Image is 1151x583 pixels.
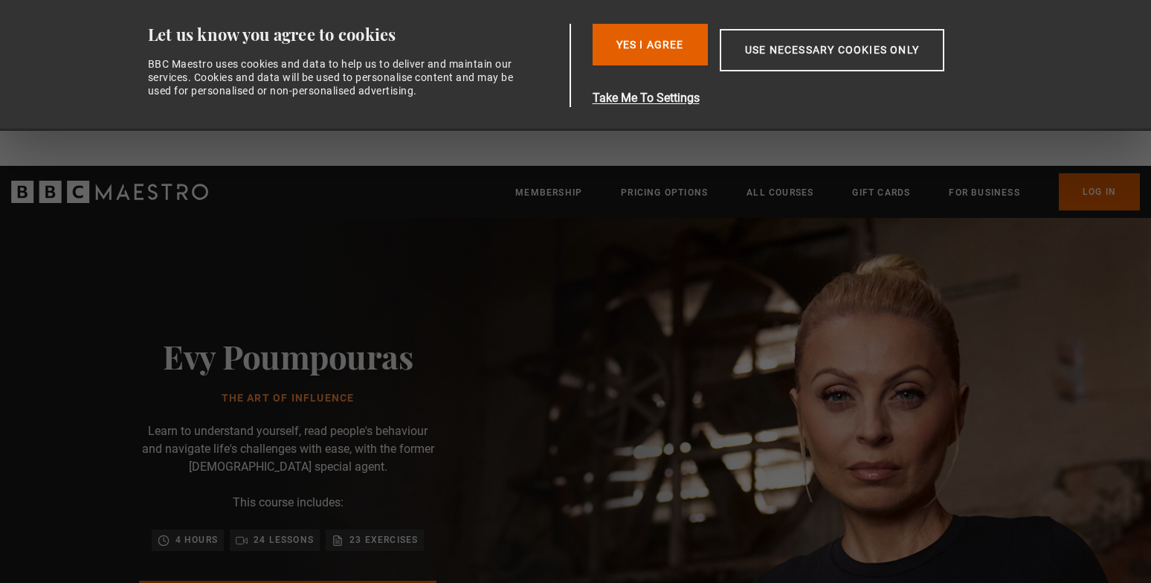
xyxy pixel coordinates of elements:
a: All Courses [747,185,813,200]
p: This course includes: [233,494,344,512]
a: Pricing Options [621,185,708,200]
a: Log In [1059,173,1140,210]
button: Use necessary cookies only [720,29,944,71]
h1: The Art of Influence [163,393,413,405]
div: Let us know you agree to cookies [148,24,564,45]
h2: Evy Poumpouras [163,337,413,375]
a: Gift Cards [852,185,910,200]
p: Learn to understand yourself, read people's behaviour and navigate life's challenges with ease, w... [139,422,436,476]
a: For business [949,185,1019,200]
nav: Primary [515,173,1140,210]
button: Yes I Agree [593,24,708,65]
button: Take Me To Settings [593,89,1015,107]
svg: BBC Maestro [11,181,208,203]
div: BBC Maestro uses cookies and data to help us to deliver and maintain our services. Cookies and da... [148,57,523,98]
a: Membership [515,185,582,200]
